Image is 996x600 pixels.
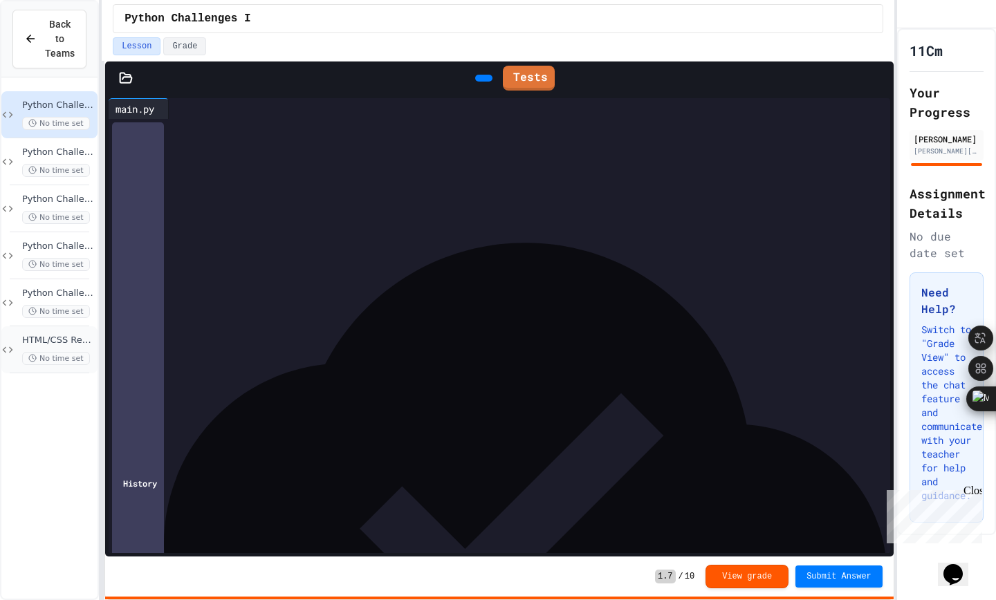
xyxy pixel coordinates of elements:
button: View grade [705,565,788,588]
span: Python Challenges IIb [22,288,95,299]
button: Back to Teams [12,10,86,68]
div: [PERSON_NAME] [914,133,979,145]
span: No time set [22,258,90,271]
span: No time set [22,305,90,318]
h3: Need Help? [921,284,972,317]
span: No time set [22,352,90,365]
span: No time set [22,164,90,177]
a: Tests [503,66,555,91]
span: Python Challenges Ic [22,194,95,205]
span: No time set [22,211,90,224]
span: Python Challenges I [22,100,95,111]
button: Submit Answer [795,565,883,588]
div: No due date set [910,228,984,261]
span: 10 [685,571,694,582]
span: Python Challenges Ib [22,147,95,158]
span: Python Challenges II [22,241,95,252]
span: No time set [22,117,90,130]
button: Lesson [113,37,160,55]
iframe: chat widget [881,485,982,543]
button: Grade [163,37,206,55]
span: HTML/CSS Revision Portfolio [22,335,95,346]
p: Switch to "Grade View" to access the chat feature and communicate with your teacher for help and ... [921,323,972,503]
h2: Your Progress [910,83,984,122]
div: main.py [109,102,161,116]
span: Submit Answer [806,571,871,582]
span: / [679,571,683,582]
div: Chat with us now!Close [6,6,95,88]
h2: Assignment Details [910,184,984,223]
h1: 11Cm [910,41,943,60]
span: Python Challenges I [124,10,250,27]
div: main.py [109,98,169,119]
iframe: chat widget [938,545,982,586]
span: Back to Teams [45,17,75,61]
span: 1.7 [655,570,676,583]
div: [PERSON_NAME][EMAIL_ADDRESS][DOMAIN_NAME] [914,146,979,156]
